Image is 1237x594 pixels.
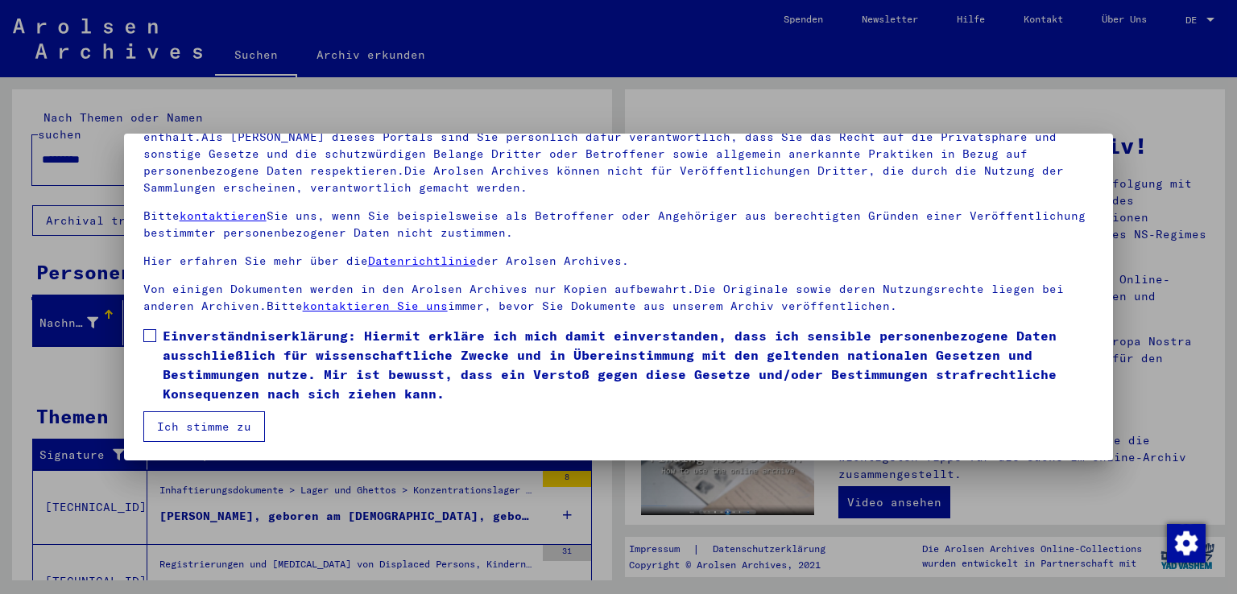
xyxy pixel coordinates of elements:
[303,299,448,313] a: kontaktieren Sie uns
[143,208,1094,241] p: Bitte Sie uns, wenn Sie beispielsweise als Betroffener oder Angehöriger aus berechtigten Gründen ...
[143,411,265,442] button: Ich stimme zu
[163,326,1094,403] span: Einverständniserklärung: Hiermit erkläre ich mich damit einverstanden, dass ich sensible personen...
[368,254,477,268] a: Datenrichtlinie
[1167,524,1206,563] img: Zustimmung ändern
[180,208,267,223] a: kontaktieren
[143,281,1094,315] p: Von einigen Dokumenten werden in den Arolsen Archives nur Kopien aufbewahrt.Die Originale sowie d...
[143,112,1094,196] p: Bitte beachten Sie, dass dieses Portal über NS - Verfolgte sensible Daten zu identifizierten oder...
[143,253,1094,270] p: Hier erfahren Sie mehr über die der Arolsen Archives.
